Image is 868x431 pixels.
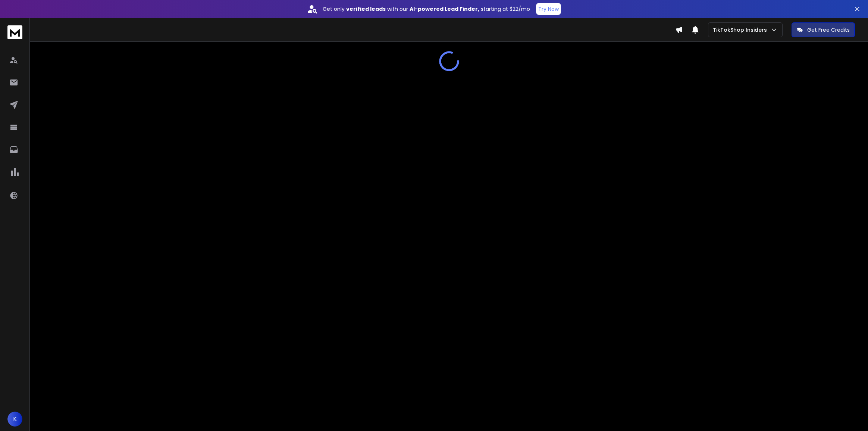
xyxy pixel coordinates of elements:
img: logo [7,25,22,39]
p: Try Now [538,5,559,13]
p: Get Free Credits [807,26,850,34]
button: K [7,412,22,427]
button: Try Now [536,3,561,15]
p: TikTokShop Insiders [713,26,770,34]
strong: verified leads [346,5,386,13]
button: Get Free Credits [792,22,855,37]
p: Get only with our starting at $22/mo [323,5,530,13]
strong: AI-powered Lead Finder, [410,5,479,13]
